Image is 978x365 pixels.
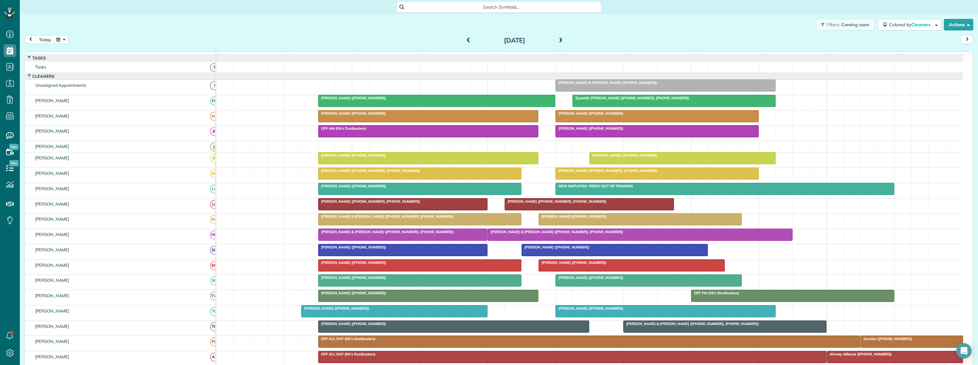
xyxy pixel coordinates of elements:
span: TP [210,307,219,316]
button: next [961,35,973,44]
span: [PERSON_NAME] & [PERSON_NAME] ([PHONE_NUMBER], [PHONE_NUMBER]) [623,321,759,326]
span: [PERSON_NAME] [34,186,71,191]
span: [PERSON_NAME] [34,155,71,160]
span: [PERSON_NAME] ([PHONE_NUMBER]) [318,291,386,295]
span: [PERSON_NAME] [34,128,71,134]
span: 2pm [691,53,702,58]
span: 8am [284,53,296,58]
button: today [36,35,54,44]
span: [PERSON_NAME] ([PHONE_NUMBER]) [318,111,386,116]
span: Unassigned Appointments [34,83,87,88]
span: [PERSON_NAME] [34,232,71,237]
span: [PERSON_NAME] [34,98,71,103]
span: 10am [420,53,434,58]
button: Actions [944,19,973,30]
span: EM [210,97,219,105]
span: T [210,63,219,72]
span: [PERSON_NAME] & [PERSON_NAME] ([PHONE_NUMBER]) [555,80,657,85]
span: Coming soon [841,22,870,28]
span: [PERSON_NAME] ([PHONE_NUMBER]) [318,245,386,249]
span: [PERSON_NAME] ([PHONE_NUMBER]) [318,153,386,158]
span: 11am [488,53,502,58]
span: NN [210,231,219,239]
span: OFF AM (Dk's Dustbusters) [318,126,367,131]
span: HC [210,112,219,121]
span: New [9,144,19,150]
span: 5pm [895,53,906,58]
span: [PERSON_NAME] [34,324,71,329]
span: [PERSON_NAME] ([PHONE_NUMBER]) [301,306,369,311]
span: 12pm [556,53,569,58]
span: OFF ALL DAY (Dk's Dustbusters) [318,337,376,341]
span: 1pm [623,53,635,58]
span: SB [210,246,219,255]
span: AK [210,353,219,361]
span: Cleaners [911,22,932,28]
span: [PERSON_NAME] ([PHONE_NUMBER]) [555,306,624,311]
span: JJ [210,142,219,151]
span: [PERSON_NAME] ([PHONE_NUMBER], [PHONE_NUMBER]) [318,168,420,173]
span: LF [210,200,219,209]
span: Corvion ([PHONE_NUMBER]) [860,337,912,341]
span: [PERSON_NAME] & [PERSON_NAME] ([PHONE_NUMBER], [PHONE_NUMBER]) [487,230,623,234]
span: [PERSON_NAME] [34,263,71,268]
span: NEW EMPLOYEE- FRESH OUT OF TRAINING [555,184,633,188]
span: LS [210,185,219,193]
span: [PERSON_NAME] ([PHONE_NUMBER]) [318,260,386,265]
span: [PERSON_NAME] ([PHONE_NUMBER]) [318,275,386,280]
span: [PERSON_NAME] [34,354,71,359]
span: [PERSON_NAME] ([PHONE_NUMBER]) [555,111,624,116]
span: [PERSON_NAME] ([PHONE_NUMBER], [PHONE_NUMBER]) [504,199,607,204]
span: [PERSON_NAME] [34,216,71,222]
span: [PERSON_NAME] [34,113,71,118]
span: SM [210,261,219,270]
span: [PERSON_NAME] ([PHONE_NUMBER]) [521,245,590,249]
span: Tasks [34,64,47,69]
span: OFF ALL DAY (Dk's Dustbusters) [318,352,376,356]
span: [PERSON_NAME] ([PHONE_NUMBER]) [318,321,386,326]
span: Eysenith [PERSON_NAME] ([PHONE_NUMBER], [PHONE_NUMBER]) [572,96,690,100]
span: 3pm [759,53,770,58]
span: [PERSON_NAME] & [PERSON_NAME] ([PHONE_NUMBER], [PHONE_NUMBER]) [318,230,454,234]
span: KB [210,169,219,178]
span: Tasks [31,55,47,61]
span: [PERSON_NAME] [34,339,71,344]
span: [PERSON_NAME] ([PHONE_NUMBER]) [589,153,658,158]
span: [PERSON_NAME] [34,308,71,313]
div: Open Intercom Messenger [956,343,972,359]
span: 4pm [827,53,838,58]
span: [PERSON_NAME] [34,171,71,176]
span: PB [210,337,219,346]
span: [PERSON_NAME] [34,278,71,283]
span: Airway Alliance ([PHONE_NUMBER]) [826,352,892,356]
span: ! [210,81,219,90]
span: [PERSON_NAME] ([PHONE_NUMBER]) [555,126,624,131]
span: TD [210,322,219,331]
span: [PERSON_NAME] ([PHONE_NUMBER]) [538,214,607,219]
span: [PERSON_NAME] [34,201,71,207]
span: Filters: [826,22,840,28]
span: [PERSON_NAME] [34,144,71,149]
button: prev [25,35,37,44]
span: [PERSON_NAME] ([PHONE_NUMBER]) [555,275,624,280]
span: 9am [352,53,364,58]
span: [PERSON_NAME] ([PHONE_NUMBER]) [318,96,386,100]
span: [PERSON_NAME] ([PHONE_NUMBER]) [318,184,386,188]
span: JR [210,154,219,163]
button: Colored byCleaners [878,19,941,30]
span: [PERSON_NAME] [34,247,71,252]
span: JB [210,127,219,136]
span: [PERSON_NAME] & [PERSON_NAME] ([PHONE_NUMBER], [PHONE_NUMBER]) [318,214,454,219]
span: 7am [217,53,228,58]
span: TW [210,292,219,300]
span: OFF PM (Dk's Dustbusters) [691,291,739,295]
h2: [DATE] [475,37,555,44]
span: SP [210,276,219,285]
span: MB [210,215,219,224]
span: [PERSON_NAME] [34,293,71,298]
span: Colored by [889,22,933,28]
span: [PERSON_NAME] ([PHONE_NUMBER], [PHONE_NUMBER]) [555,168,658,173]
span: Cleaners [31,74,56,79]
span: [PERSON_NAME] ([PHONE_NUMBER], [PHONE_NUMBER]) [318,199,420,204]
span: New [9,160,19,166]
